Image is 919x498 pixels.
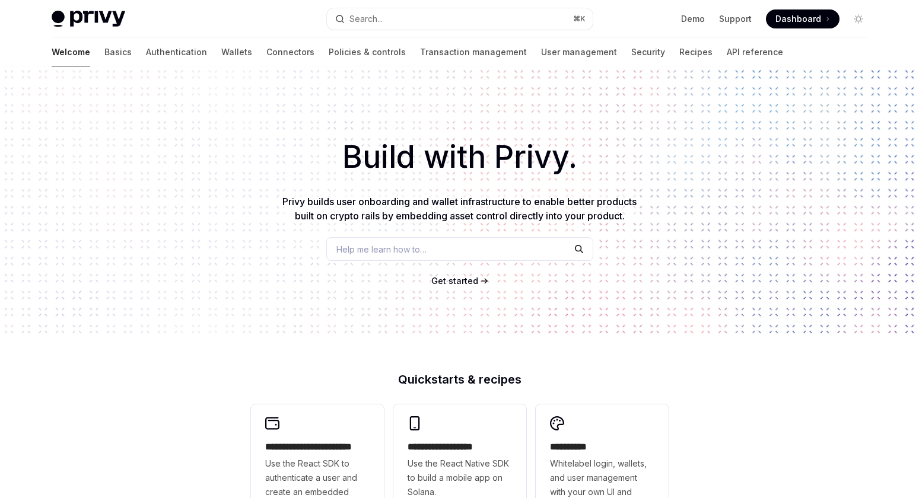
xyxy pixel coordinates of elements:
[282,196,637,222] span: Privy builds user onboarding and wallet infrastructure to enable better products built on crypto ...
[327,8,593,30] button: Open search
[775,13,821,25] span: Dashboard
[431,276,478,286] span: Get started
[631,38,665,66] a: Security
[52,38,90,66] a: Welcome
[146,38,207,66] a: Authentication
[766,9,839,28] a: Dashboard
[329,38,406,66] a: Policies & controls
[679,38,713,66] a: Recipes
[221,38,252,66] a: Wallets
[52,11,125,27] img: light logo
[541,38,617,66] a: User management
[336,243,427,256] span: Help me learn how to…
[266,38,314,66] a: Connectors
[251,373,669,385] h2: Quickstarts & recipes
[19,134,900,180] h1: Build with Privy.
[104,38,132,66] a: Basics
[420,38,527,66] a: Transaction management
[727,38,783,66] a: API reference
[573,14,586,24] span: ⌘ K
[349,12,383,26] div: Search...
[681,13,705,25] a: Demo
[849,9,868,28] button: Toggle dark mode
[719,13,752,25] a: Support
[431,275,478,287] a: Get started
